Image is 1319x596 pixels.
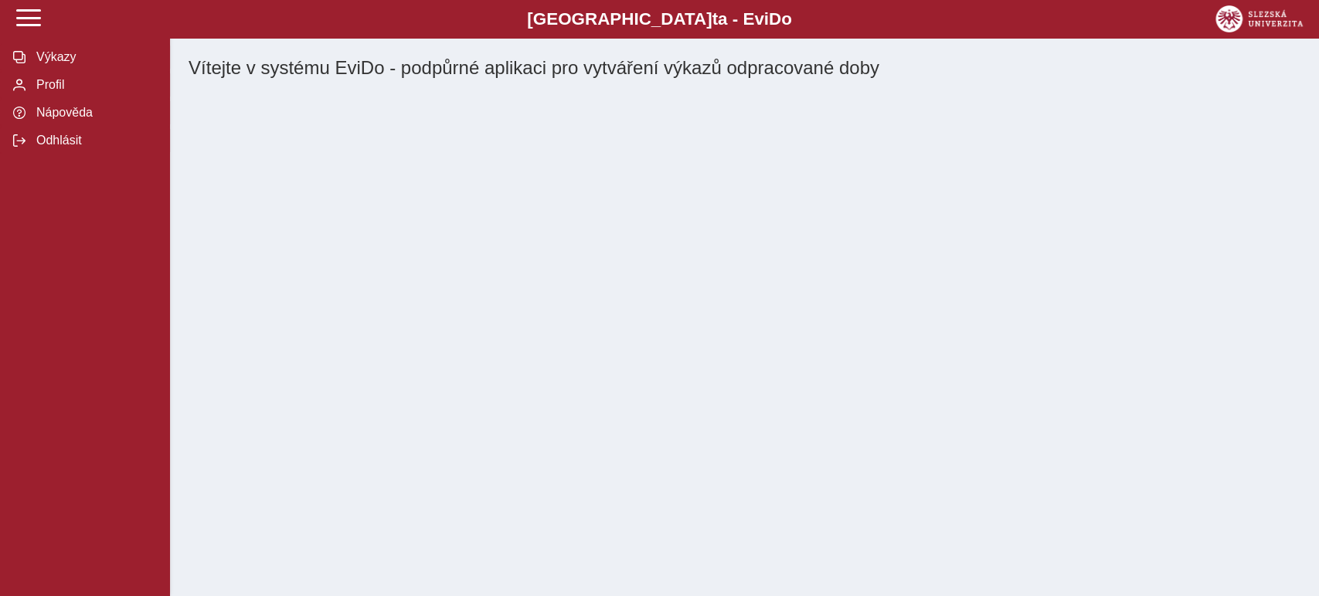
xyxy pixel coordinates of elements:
[781,9,792,29] span: o
[32,134,157,147] span: Odhlásit
[32,106,157,120] span: Nápověda
[32,50,157,64] span: Výkazy
[712,9,717,29] span: t
[189,57,1300,79] h1: Vítejte v systému EviDo - podpůrné aplikaci pro vytváření výkazů odpracované doby
[32,78,157,92] span: Profil
[1215,5,1303,32] img: logo_web_su.png
[769,9,781,29] span: D
[46,9,1273,29] b: [GEOGRAPHIC_DATA] a - Evi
